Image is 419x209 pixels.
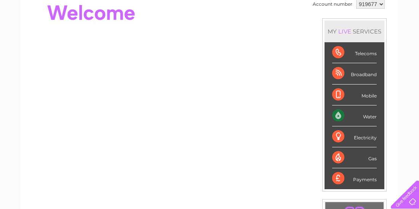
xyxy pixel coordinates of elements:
div: Gas [332,147,377,168]
div: Mobile [332,85,377,105]
a: Telecoms [325,32,348,38]
div: LIVE [337,28,353,35]
a: 0333 014 3131 [275,4,328,13]
div: Telecoms [332,42,377,63]
div: Broadband [332,63,377,84]
div: Payments [332,168,377,189]
div: Electricity [332,126,377,147]
a: Energy [304,32,321,38]
a: Log out [394,32,412,38]
div: Clear Business is a trading name of Verastar Limited (registered in [GEOGRAPHIC_DATA] No. 3667643... [30,4,390,37]
a: Water [285,32,299,38]
img: logo.png [15,20,54,43]
div: MY SERVICES [325,21,384,42]
a: Contact [368,32,387,38]
a: Blog [353,32,364,38]
div: Water [332,105,377,126]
